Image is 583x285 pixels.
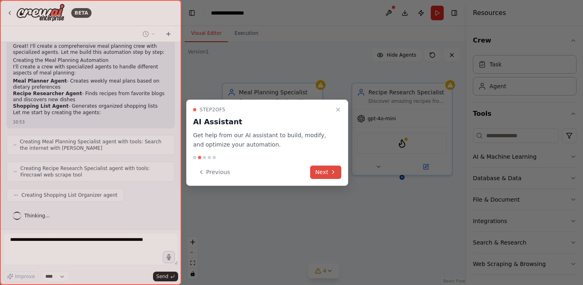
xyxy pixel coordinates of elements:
[310,166,341,179] button: Next
[186,7,198,19] button: Hide left sidebar
[333,105,343,115] button: Close walkthrough
[193,131,332,149] p: Get help from our AI assistant to build, modify, and optimize your automation.
[193,166,235,179] button: Previous
[200,106,226,113] span: Step 2 of 5
[193,116,332,128] h3: AI Assistant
